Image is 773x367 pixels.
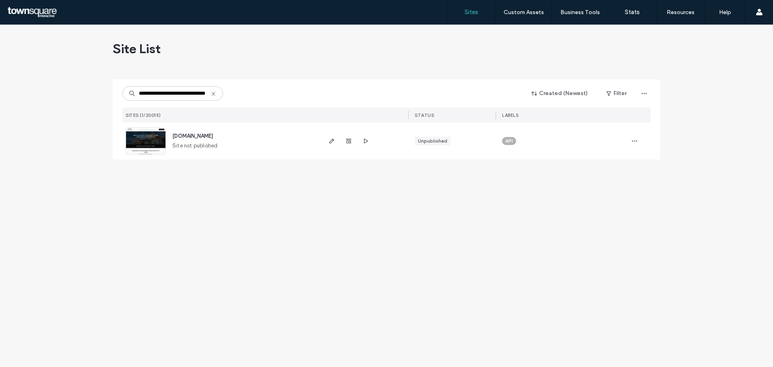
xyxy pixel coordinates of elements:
[418,137,447,145] div: Unpublished
[465,8,478,16] label: Sites
[525,87,595,100] button: Created (Newest)
[625,8,640,16] label: Stats
[505,137,513,145] span: API
[18,6,35,13] span: Help
[719,9,731,16] label: Help
[113,41,161,57] span: Site List
[560,9,600,16] label: Business Tools
[172,142,218,150] span: Site not published
[667,9,694,16] label: Resources
[172,133,213,139] a: [DOMAIN_NAME]
[598,87,635,100] button: Filter
[502,112,519,118] span: LABELS
[126,112,161,118] span: SITES (1/20015)
[415,112,434,118] span: STATUS
[504,9,544,16] label: Custom Assets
